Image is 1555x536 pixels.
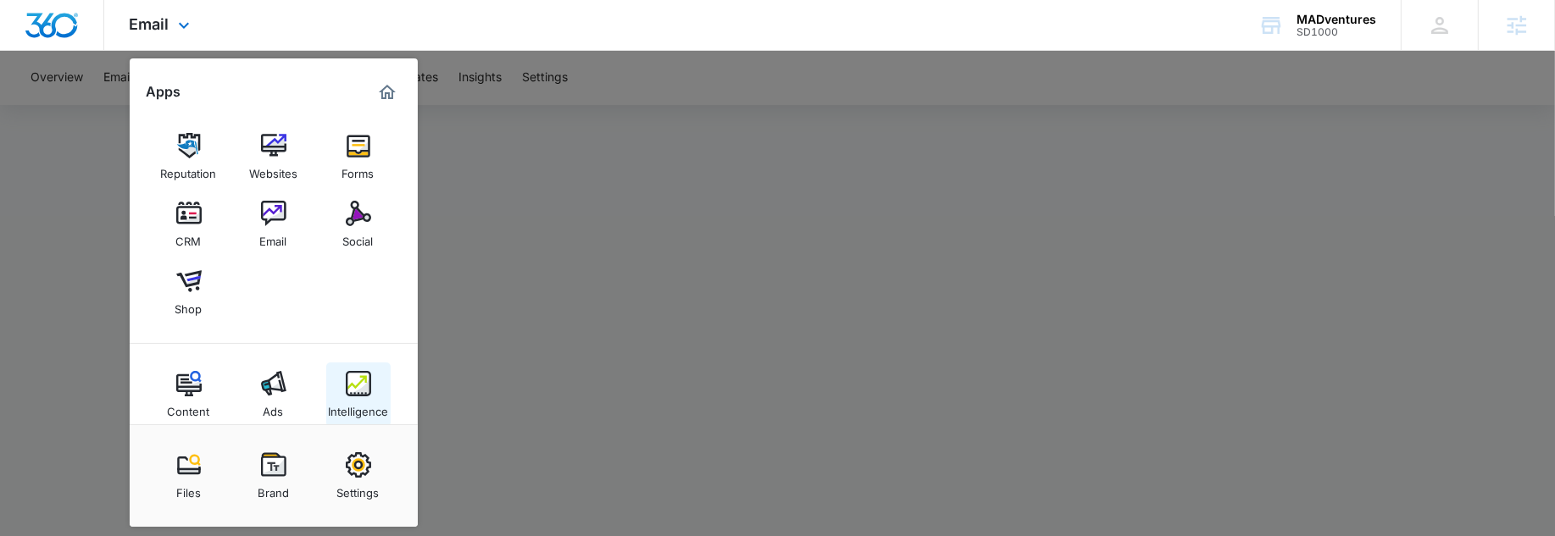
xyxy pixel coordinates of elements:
[175,294,203,316] div: Shop
[260,226,287,248] div: Email
[326,192,391,257] a: Social
[242,192,306,257] a: Email
[157,444,221,508] a: Files
[326,124,391,189] a: Forms
[168,396,210,418] div: Content
[242,124,306,189] a: Websites
[249,158,297,180] div: Websites
[176,226,202,248] div: CRM
[147,84,181,100] h2: Apps
[374,79,401,106] a: Marketing 360® Dashboard
[342,158,375,180] div: Forms
[161,158,217,180] div: Reputation
[176,478,201,500] div: Files
[337,478,380,500] div: Settings
[1297,26,1376,38] div: account id
[1297,13,1376,26] div: account name
[264,396,284,418] div: Ads
[242,444,306,508] a: Brand
[258,478,289,500] div: Brand
[326,444,391,508] a: Settings
[157,192,221,257] a: CRM
[328,396,388,418] div: Intelligence
[326,362,391,427] a: Intelligence
[343,226,374,248] div: Social
[157,260,221,324] a: Shop
[157,362,221,427] a: Content
[242,362,306,427] a: Ads
[157,124,221,189] a: Reputation
[130,15,169,33] span: Email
